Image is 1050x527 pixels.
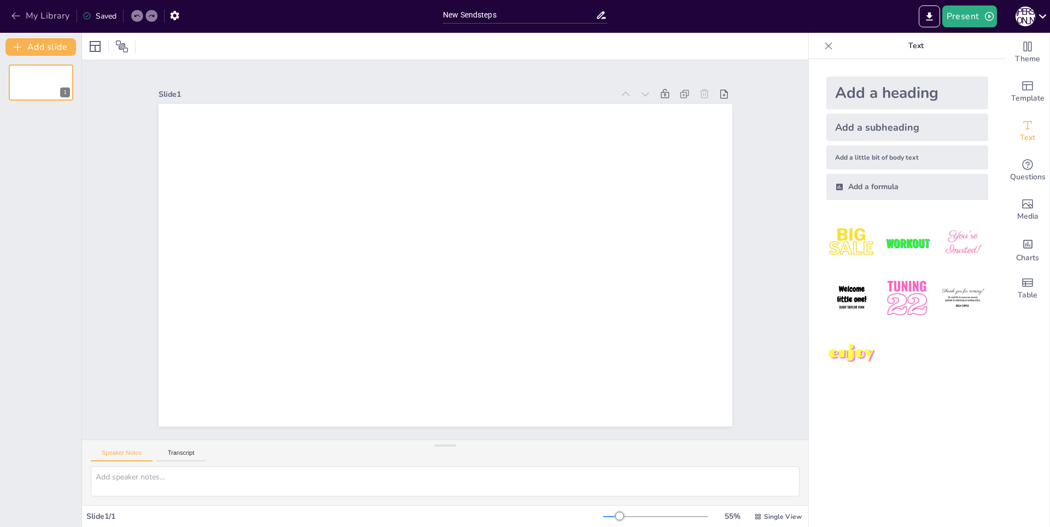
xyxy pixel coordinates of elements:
[942,5,997,27] button: Present
[882,218,932,268] img: 2.jpeg
[83,11,116,21] div: Saved
[882,273,932,324] img: 5.jpeg
[826,329,877,379] img: 7.jpeg
[443,7,596,23] input: Insert title
[1006,269,1049,308] div: Add a table
[826,273,877,324] img: 4.jpeg
[1006,72,1049,112] div: Add ready made slides
[91,449,153,461] button: Speaker Notes
[1006,33,1049,72] div: Change the overall theme
[115,40,129,53] span: Position
[1016,252,1039,264] span: Charts
[1015,53,1040,65] span: Theme
[1006,151,1049,190] div: Get real-time input from your audience
[826,77,988,109] div: Add a heading
[60,87,70,97] div: 1
[826,174,988,200] div: Add a formula
[86,511,603,522] div: Slide 1 / 1
[919,5,940,27] button: Export to PowerPoint
[5,38,76,56] button: Add slide
[826,145,988,169] div: Add a little bit of body text
[1017,210,1039,222] span: Media
[86,38,104,55] div: Layout
[157,449,206,461] button: Transcript
[1010,171,1046,183] span: Questions
[826,114,988,141] div: Add a subheading
[9,65,73,101] div: 1
[937,218,988,268] img: 3.jpeg
[8,7,74,25] button: My Library
[1006,112,1049,151] div: Add text boxes
[1020,132,1035,144] span: Text
[1006,190,1049,230] div: Add images, graphics, shapes or video
[837,33,995,59] p: Text
[1018,289,1037,301] span: Table
[1006,230,1049,269] div: Add charts and graphs
[826,218,877,268] img: 1.jpeg
[159,89,614,99] div: Slide 1
[937,273,988,324] img: 6.jpeg
[1016,5,1035,27] button: М [PERSON_NAME]
[764,512,802,521] span: Single View
[719,511,745,522] div: 55 %
[1011,92,1045,104] span: Template
[1016,7,1035,26] div: М [PERSON_NAME]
